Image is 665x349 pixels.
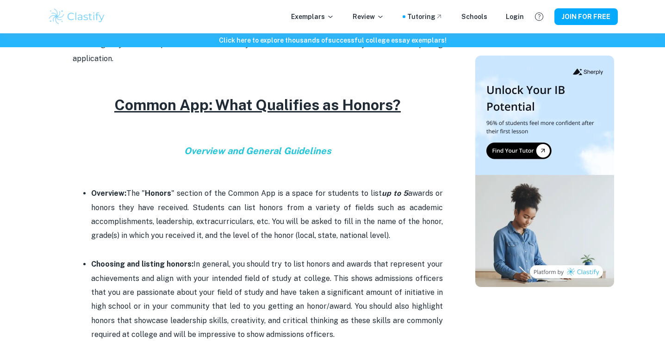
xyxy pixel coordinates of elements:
strong: Choosing and listing honors: [91,260,194,268]
button: Help and Feedback [531,9,547,25]
a: Tutoring [407,12,443,22]
p: Exemplars [291,12,334,22]
h6: Click here to explore thousands of successful college essay exemplars ! [2,35,663,45]
img: Clastify logo [48,7,106,26]
strong: up to 5 [382,189,408,198]
p: Review [353,12,384,22]
a: Schools [461,12,487,22]
p: In general, you should try to list honors and awards that represent your achievements and align w... [91,257,443,342]
p: The " " section of the Common App is a space for students to list awards or honors they have rece... [91,187,443,243]
u: Common App: What Qualifies as Honors? [114,96,401,113]
strong: Honors [145,189,171,198]
a: Login [506,12,524,22]
button: JOIN FOR FREE [554,8,618,25]
i: Overview and General Guidelines [184,145,331,156]
strong: Overview: [91,189,126,198]
img: Thumbnail [475,56,614,287]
